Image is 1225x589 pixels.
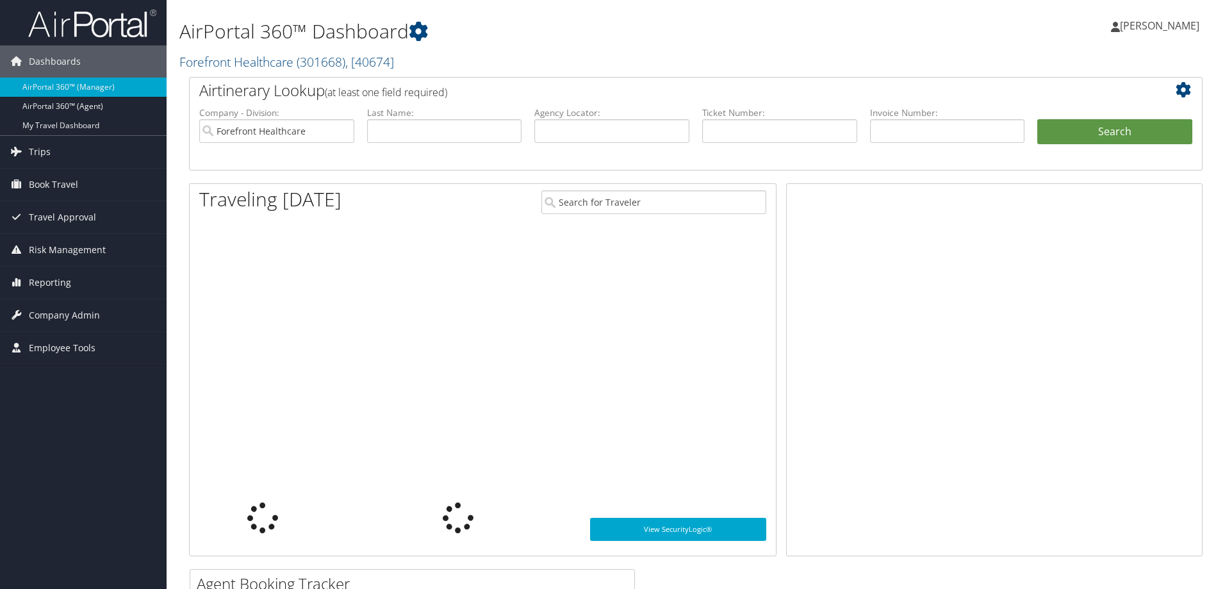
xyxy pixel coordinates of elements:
[702,106,857,119] label: Ticket Number:
[870,106,1025,119] label: Invoice Number:
[29,136,51,168] span: Trips
[199,79,1108,101] h2: Airtinerary Lookup
[179,18,868,45] h1: AirPortal 360™ Dashboard
[29,201,96,233] span: Travel Approval
[590,518,766,541] a: View SecurityLogic®
[345,53,394,71] span: , [ 40674 ]
[29,299,100,331] span: Company Admin
[29,267,71,299] span: Reporting
[1037,119,1192,145] button: Search
[199,186,341,213] h1: Traveling [DATE]
[541,190,766,214] input: Search for Traveler
[367,106,522,119] label: Last Name:
[199,106,354,119] label: Company - Division:
[325,85,447,99] span: (at least one field required)
[29,234,106,266] span: Risk Management
[179,53,394,71] a: Forefront Healthcare
[29,46,81,78] span: Dashboards
[28,8,156,38] img: airportal-logo.png
[29,332,95,364] span: Employee Tools
[1120,19,1199,33] span: [PERSON_NAME]
[29,169,78,201] span: Book Travel
[297,53,345,71] span: ( 301668 )
[1111,6,1212,45] a: [PERSON_NAME]
[534,106,689,119] label: Agency Locator:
